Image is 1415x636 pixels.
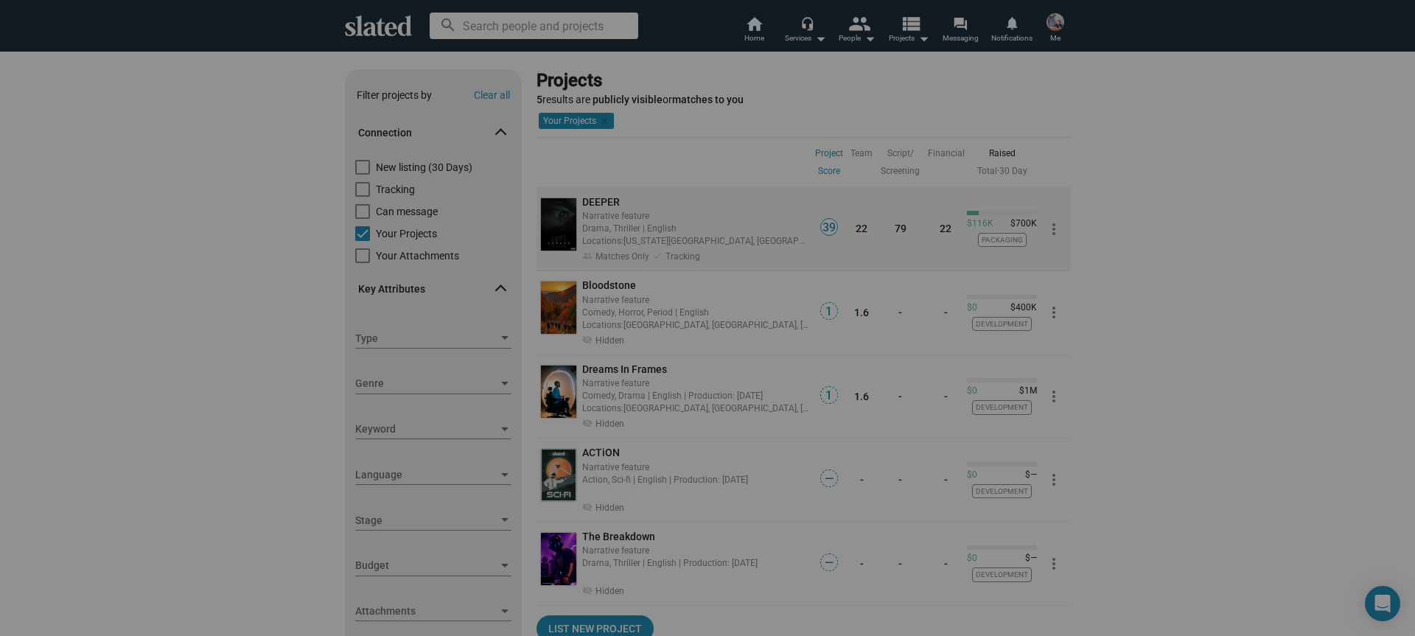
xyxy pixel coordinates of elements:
[928,144,965,162] a: Financial
[582,363,667,375] span: Dreams In Frames
[967,385,977,397] span: $0
[944,307,948,318] a: -
[820,226,838,238] a: 39
[582,293,810,307] div: Narrative feature
[355,331,498,346] span: Type
[883,15,934,47] button: Projects
[537,94,542,105] strong: 5
[537,69,1064,93] div: Projects
[376,204,438,219] span: Can message
[944,474,948,486] a: -
[596,114,609,127] mat-icon: clear
[582,363,810,431] a: Dreams In FramesNarrative featureComedy, Drama | English | Production: [DATE]Locations:[GEOGRAPHI...
[915,29,932,47] mat-icon: arrow_drop_down
[541,366,576,418] img: undefined
[582,388,810,402] div: Comedy, Drama | English | Production: [DATE]
[854,307,869,318] a: 1.6
[1013,385,1037,397] span: $1M
[541,198,576,251] img: undefined
[345,266,522,313] mat-expansion-panel-header: Key Attributes
[1045,388,1063,405] mat-icon: more_vert
[582,234,810,248] div: [US_STATE][GEOGRAPHIC_DATA], [GEOGRAPHIC_DATA], [GEOGRAPHIC_DATA], [GEOGRAPHIC_DATA], [GEOGRAPHIC...
[848,13,870,34] mat-icon: people
[1365,586,1400,621] div: Open Intercom Messenger
[967,218,993,230] span: $116K
[1038,10,1073,49] button: Nathan ThomasMe
[860,558,864,570] a: -
[582,416,593,427] mat-icon: visibility_off
[889,29,929,47] span: Projects
[582,446,810,514] a: ACTiONNarrative featureAction, Sci-fi | English | Production: [DATE]Hidden
[582,279,636,291] span: Bloodstone
[376,182,415,197] span: Tracking
[977,166,997,176] a: Total
[582,447,620,458] span: ACTiON
[538,279,579,337] a: undefined
[815,144,843,180] a: Project Score
[898,558,902,570] a: -
[895,223,906,234] a: 79
[582,333,593,343] mat-icon: visibility_off
[593,94,663,105] b: publicly visible
[582,195,810,264] a: DEEPERNarrative featureDrama, Thriller | EnglishLocations:[US_STATE][GEOGRAPHIC_DATA], [GEOGRAPHI...
[582,472,810,486] div: Action, Sci-fi | English | Production: [DATE]
[582,530,810,598] a: The BreakdownNarrative featureDrama, Thriller | English | Production: [DATE]Hidden
[811,29,829,47] mat-icon: arrow_drop_down
[978,233,1027,247] span: Packaging
[898,391,902,402] a: -
[582,279,810,347] a: BloodstoneNarrative featureComedy, Horror, Period | EnglishLocations:[GEOGRAPHIC_DATA], [GEOGRAPH...
[672,94,744,105] b: matches to you
[1045,304,1063,321] mat-icon: more_vert
[1005,218,1037,230] span: $700K
[582,320,623,330] span: Locations:
[358,126,497,140] span: Connection
[541,449,576,501] img: undefined
[376,226,437,241] span: Your Projects
[582,401,810,415] div: [GEOGRAPHIC_DATA], [GEOGRAPHIC_DATA], [GEOGRAPHIC_DATA]
[474,89,510,101] button: Clear all
[582,556,810,570] div: Drama, Thriller | English | Production: [DATE]
[582,376,810,390] div: Narrative feature
[820,478,838,489] a: —
[357,88,432,102] div: Filter projects by
[940,223,951,234] a: 22
[821,304,837,319] span: 1
[582,403,623,413] span: Locations:
[376,248,459,263] span: Your Attachments
[355,604,498,619] span: Attachments
[1019,469,1037,481] span: $—
[582,584,593,594] mat-icon: visibility_off
[582,236,623,246] span: Locations:
[944,391,948,402] a: -
[595,586,624,596] span: Hidden
[800,16,814,29] mat-icon: headset_mic
[582,543,810,557] div: Narrative feature
[538,363,579,421] a: undefined
[820,310,838,322] a: 1
[582,305,810,319] div: Comedy, Horror, Period | English
[780,15,831,47] button: Services
[376,160,472,175] span: New listing (30 Days)
[820,394,838,406] a: 1
[881,144,920,180] a: Script/ Screening
[986,15,1038,47] a: Notifications
[831,15,883,47] button: People
[582,531,655,542] span: The Breakdown
[972,567,1032,581] span: Development
[745,15,763,32] mat-icon: home
[355,467,498,483] span: Language
[991,29,1033,47] span: Notifications
[967,469,977,481] span: $0
[1047,13,1064,31] img: Nathan Thomas
[595,503,624,513] span: Hidden
[821,556,837,570] span: —
[967,302,977,314] span: $0
[582,209,810,223] div: Narrative feature
[595,335,624,346] span: Hidden
[358,282,497,296] span: Key Attributes
[355,376,498,391] span: Genre
[977,166,999,176] span: ·
[999,166,1027,176] a: 30 Day
[537,94,744,105] span: results are or
[582,196,620,208] span: DEEPER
